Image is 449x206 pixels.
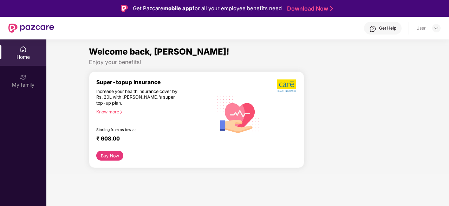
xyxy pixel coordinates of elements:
[213,89,263,140] img: svg+xml;base64,PHN2ZyB4bWxucz0iaHR0cDovL3d3dy53My5vcmcvMjAwMC9zdmciIHhtbG5zOnhsaW5rPSJodHRwOi8vd3...
[96,135,206,144] div: ₹ 608.00
[369,25,376,32] img: svg+xml;base64,PHN2ZyBpZD0iSGVscC0zMngzMiIgeG1sbnM9Imh0dHA6Ly93d3cudzMub3JnLzIwMDAvc3ZnIiB3aWR0aD...
[89,46,229,57] span: Welcome back, [PERSON_NAME]!
[89,58,406,66] div: Enjoy your benefits!
[20,74,27,81] img: svg+xml;base64,PHN2ZyB3aWR0aD0iMjAiIGhlaWdodD0iMjAiIHZpZXdCb3g9IjAgMCAyMCAyMCIgZmlsbD0ibm9uZSIgeG...
[96,109,209,114] div: Know more
[121,5,128,12] img: Logo
[163,5,193,12] strong: mobile app
[277,79,297,92] img: b5dec4f62d2307b9de63beb79f102df3.png
[434,25,439,31] img: svg+xml;base64,PHN2ZyBpZD0iRHJvcGRvd24tMzJ4MzIiIHhtbG5zPSJodHRwOi8vd3d3LnczLm9yZy8yMDAwL3N2ZyIgd2...
[96,151,123,161] button: Buy Now
[20,46,27,53] img: svg+xml;base64,PHN2ZyBpZD0iSG9tZSIgeG1sbnM9Imh0dHA6Ly93d3cudzMub3JnLzIwMDAvc3ZnIiB3aWR0aD0iMjAiIG...
[379,25,396,31] div: Get Help
[96,127,183,132] div: Starting from as low as
[8,24,54,33] img: New Pazcare Logo
[330,5,333,12] img: Stroke
[287,5,331,12] a: Download Now
[119,110,123,114] span: right
[416,25,426,31] div: User
[96,79,213,86] div: Super-topup Insurance
[133,4,282,13] div: Get Pazcare for all your employee benefits need
[96,89,183,106] div: Increase your health insurance cover by Rs. 20L with [PERSON_NAME]’s super top-up plan.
